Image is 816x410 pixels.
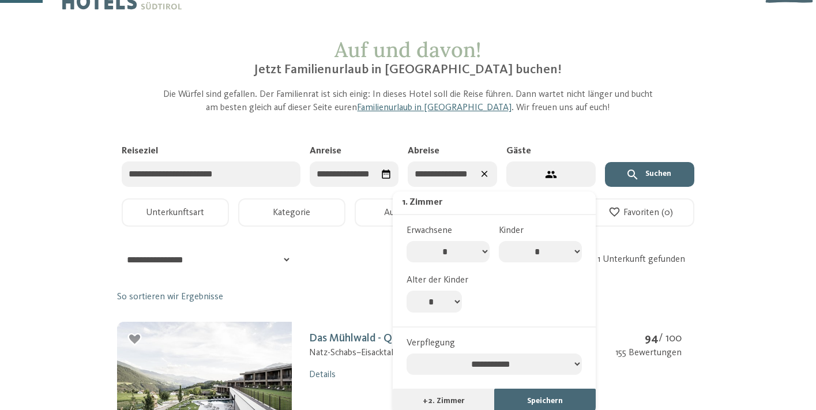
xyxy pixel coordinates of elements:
[309,347,549,359] div: Natz-Schabs – Eisacktal
[117,291,223,303] a: So sortieren wir Ergebnisse
[615,347,682,359] div: 155 Bewertungen
[122,146,158,156] span: Reiseziel
[475,164,494,183] div: Daten zurücksetzen
[334,36,481,63] span: Auf und davon!
[506,146,531,156] span: Gäste
[402,196,442,209] div: 1. Zimmer
[645,333,659,344] strong: 94
[355,198,462,227] button: Ausstattung
[357,103,512,112] a: Familienurlaub in [GEOGRAPHIC_DATA]
[615,331,682,347] div: / 100
[499,226,524,235] span: Kinder
[587,198,694,227] button: Favoriten (0)
[310,146,341,156] span: Anreise
[377,164,396,183] div: Datum auswählen
[407,226,452,235] span: Erwachsene
[408,146,439,156] span: Abreise
[597,253,698,266] div: 1 Unterkunft gefunden
[407,338,455,348] span: Verpflegung
[161,88,655,114] p: Die Würfel sind gefallen. Der Familienrat ist sich einig: In dieses Hotel soll die Reise führen. ...
[605,162,694,187] button: Suchen
[122,198,229,227] button: Unterkunftsart
[309,370,336,379] a: Details
[309,333,549,344] a: Das Mühlwald - Quality Time Family ResortKlassifizierung: 4 Sterne
[126,331,143,348] div: Zu Favoriten hinzufügen
[407,276,468,285] span: Alter der Kinder
[254,63,562,76] span: Jetzt Familienurlaub in [GEOGRAPHIC_DATA] buchen!
[506,161,596,187] button: 3 Gäste – 1 Zimmer
[238,198,345,227] button: Kategorie
[545,168,557,180] svg: 3 Gäste – 1 Zimmer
